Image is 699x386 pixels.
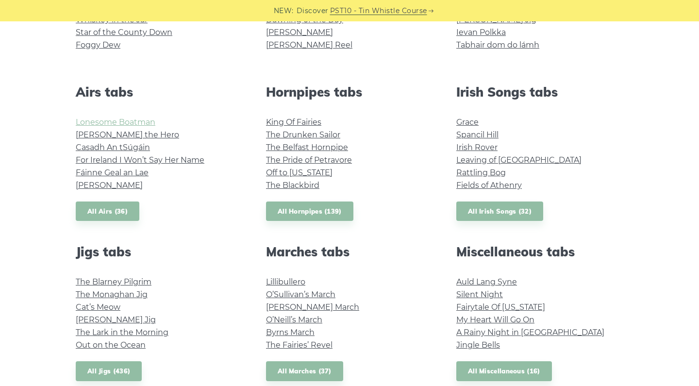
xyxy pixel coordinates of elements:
[266,40,352,50] a: [PERSON_NAME] Reel
[456,130,499,139] a: Spancil Hill
[76,277,151,286] a: The Blarney Pilgrim
[266,290,335,299] a: O’Sullivan’s March
[456,84,623,100] h2: Irish Songs tabs
[456,244,623,259] h2: Miscellaneous tabs
[266,302,359,312] a: [PERSON_NAME] March
[266,201,353,221] a: All Hornpipes (139)
[266,28,333,37] a: [PERSON_NAME]
[456,40,539,50] a: Tabhair dom do lámh
[456,181,522,190] a: Fields of Athenry
[266,117,321,127] a: King Of Fairies
[456,28,506,37] a: Ievan Polkka
[456,277,517,286] a: Auld Lang Syne
[76,244,243,259] h2: Jigs tabs
[76,155,204,165] a: For Ireland I Won’t Say Her Name
[456,315,534,324] a: My Heart Will Go On
[266,143,348,152] a: The Belfast Hornpipe
[76,40,120,50] a: Foggy Dew
[266,315,322,324] a: O’Neill’s March
[456,290,503,299] a: Silent Night
[266,15,343,24] a: Dawning of the Day
[76,130,179,139] a: [PERSON_NAME] the Hero
[456,302,545,312] a: Fairytale Of [US_STATE]
[76,201,139,221] a: All Airs (36)
[76,328,168,337] a: The Lark in the Morning
[76,361,142,381] a: All Jigs (436)
[297,5,329,17] span: Discover
[456,15,536,24] a: [PERSON_NAME] Jig
[76,168,149,177] a: Fáinne Geal an Lae
[76,340,146,350] a: Out on the Ocean
[76,290,148,299] a: The Monaghan Jig
[76,143,150,152] a: Casadh An tSúgáin
[76,315,156,324] a: [PERSON_NAME] Jig
[456,328,604,337] a: A Rainy Night in [GEOGRAPHIC_DATA]
[456,340,500,350] a: Jingle Bells
[266,244,433,259] h2: Marches tabs
[266,168,333,177] a: Off to [US_STATE]
[266,155,352,165] a: The Pride of Petravore
[76,181,143,190] a: [PERSON_NAME]
[266,130,340,139] a: The Drunken Sailor
[266,328,315,337] a: Byrns March
[266,340,333,350] a: The Fairies’ Revel
[76,302,120,312] a: Cat’s Meow
[274,5,294,17] span: NEW:
[76,15,148,24] a: Whiskey in the Jar
[456,117,479,127] a: Grace
[76,84,243,100] h2: Airs tabs
[266,84,433,100] h2: Hornpipes tabs
[456,201,543,221] a: All Irish Songs (32)
[76,28,172,37] a: Star of the County Down
[330,5,427,17] a: PST10 - Tin Whistle Course
[456,155,582,165] a: Leaving of [GEOGRAPHIC_DATA]
[266,181,319,190] a: The Blackbird
[456,168,506,177] a: Rattling Bog
[266,361,343,381] a: All Marches (37)
[266,277,305,286] a: Lillibullero
[456,361,552,381] a: All Miscellaneous (16)
[76,117,155,127] a: Lonesome Boatman
[456,143,498,152] a: Irish Rover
